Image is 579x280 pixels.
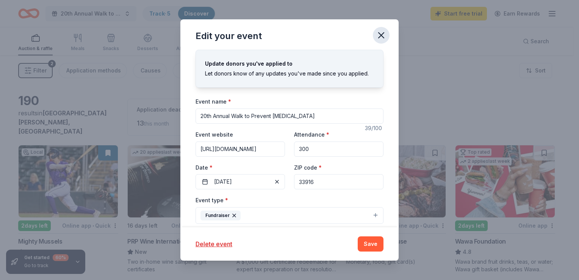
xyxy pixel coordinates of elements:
label: Date [196,164,285,171]
label: Event type [196,197,228,204]
input: 12345 (U.S. only) [294,174,383,189]
button: Fundraiser [196,207,383,224]
button: Save [358,236,383,252]
label: Attendance [294,131,329,138]
div: Let donors know of any updates you've made since you applied. [205,69,374,78]
input: Spring Fundraiser [196,109,383,124]
div: Fundraiser [200,211,241,220]
button: [DATE] [196,174,285,189]
input: 20 [294,142,383,157]
input: https://www... [196,142,285,157]
label: ZIP code [294,164,322,171]
label: Event website [196,131,233,138]
label: Event name [196,98,231,105]
div: 39 /100 [365,124,383,133]
button: Delete event [196,239,232,249]
div: Edit your event [196,30,262,42]
div: Update donors you've applied to [205,59,374,68]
